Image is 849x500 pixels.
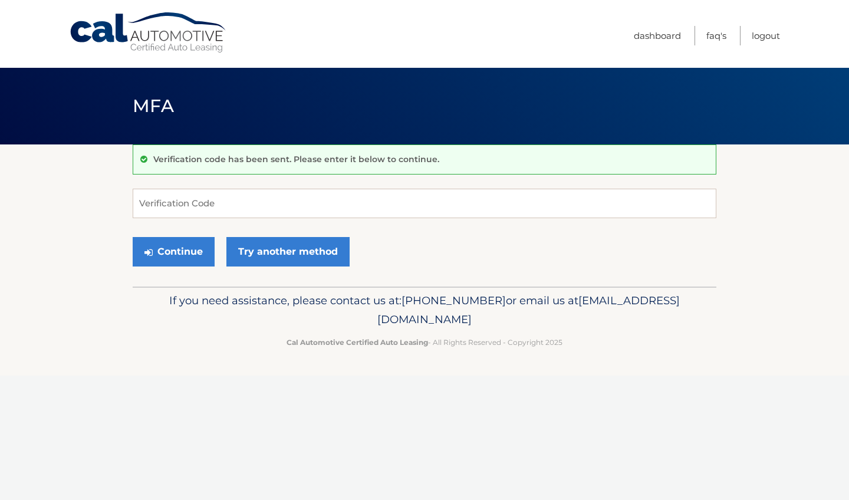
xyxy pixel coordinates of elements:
p: Verification code has been sent. Please enter it below to continue. [153,154,439,165]
p: If you need assistance, please contact us at: or email us at [140,291,709,329]
a: Cal Automotive [69,12,228,54]
input: Verification Code [133,189,716,218]
a: Dashboard [634,26,681,45]
p: - All Rights Reserved - Copyright 2025 [140,336,709,348]
span: MFA [133,95,174,117]
span: [PHONE_NUMBER] [402,294,506,307]
button: Continue [133,237,215,267]
a: Logout [752,26,780,45]
span: [EMAIL_ADDRESS][DOMAIN_NAME] [377,294,680,326]
strong: Cal Automotive Certified Auto Leasing [287,338,428,347]
a: Try another method [226,237,350,267]
a: FAQ's [706,26,726,45]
